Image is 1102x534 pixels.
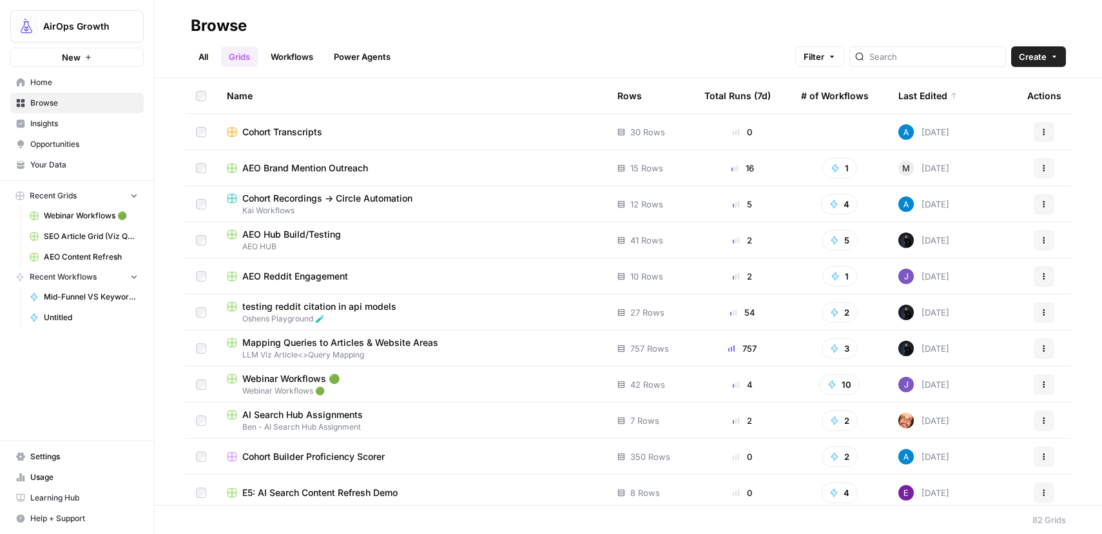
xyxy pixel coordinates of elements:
span: AI Search Hub Assignments [242,408,363,421]
button: 4 [821,482,858,503]
div: [DATE] [898,413,949,428]
a: Home [10,72,144,93]
span: AEO Reddit Engagement [242,270,348,283]
span: Oshens Playground 🧪 [227,313,597,325]
div: 0 [704,126,780,138]
a: AEO Brand Mention Outreach [227,162,597,175]
span: 27 Rows [630,306,664,319]
button: 2 [822,446,858,467]
img: mae98n22be7w2flmvint2g1h8u9g [898,233,914,248]
button: Create [1011,46,1066,67]
img: o3cqybgnmipr355j8nz4zpq1mc6x [898,449,914,464]
button: 10 [819,374,860,395]
span: 350 Rows [630,450,670,463]
span: LLM Viz Article<>Query Mapping [227,349,597,361]
img: tb834r7wcu795hwbtepf06oxpmnl [898,485,914,501]
span: 42 Rows [630,378,665,391]
img: mae98n22be7w2flmvint2g1h8u9g [898,305,914,320]
a: Opportunities [10,134,144,155]
a: Power Agents [326,46,398,67]
a: Cohort Builder Proficiency Scorer [227,450,597,463]
span: 12 Rows [630,198,663,211]
div: 54 [704,306,780,319]
button: 2 [822,302,858,323]
div: [DATE] [898,160,949,176]
a: Untitled [24,307,144,328]
img: o3cqybgnmipr355j8nz4zpq1mc6x [898,124,914,140]
a: Cohort Recordings -> Circle AutomationKai Workflows [227,192,597,216]
div: Name [227,78,597,113]
button: 1 [822,158,857,178]
span: Help + Support [30,513,138,524]
span: 7 Rows [630,414,659,427]
button: 2 [822,410,858,431]
a: Insights [10,113,144,134]
button: Recent Grids [10,186,144,205]
a: Usage [10,467,144,488]
div: [DATE] [898,485,949,501]
button: Workspace: AirOps Growth [10,10,144,43]
a: Settings [10,446,144,467]
a: testing reddit citation in api modelsOshens Playground 🧪 [227,300,597,325]
span: Kai Workflows [227,205,597,216]
div: 82 Grids [1032,513,1066,526]
a: E5: AI Search Content Refresh Demo [227,486,597,499]
span: Create [1019,50,1047,63]
span: Webinar Workflows 🟢 [227,385,597,397]
img: ubsf4auoma5okdcylokeqxbo075l [898,269,914,284]
a: AEO Content Refresh [24,247,144,267]
span: Recent Workflows [30,271,97,283]
span: 15 Rows [630,162,663,175]
div: Browse [191,15,247,36]
span: Filter [804,50,824,63]
a: Workflows [263,46,321,67]
span: Cohort Builder Proficiency Scorer [242,450,385,463]
div: [DATE] [898,233,949,248]
div: 757 [704,342,780,355]
span: Learning Hub [30,492,138,504]
a: Learning Hub [10,488,144,508]
a: Grids [221,46,258,67]
div: 5 [704,198,780,211]
div: # of Workflows [801,78,869,113]
span: testing reddit citation in api models [242,300,396,313]
span: Webinar Workflows 🟢 [44,210,138,222]
div: 2 [704,270,780,283]
a: AI Search Hub AssignmentsBen - AI Search Hub Assignment [227,408,597,433]
a: Webinar Workflows 🟢Webinar Workflows 🟢 [227,372,597,397]
img: 8f2qx812gkl4tvd9sgw1fonjgbrx [898,413,914,428]
div: 2 [704,414,780,427]
div: [DATE] [898,341,949,356]
input: Search [869,50,1000,63]
img: ubsf4auoma5okdcylokeqxbo075l [898,377,914,392]
img: mae98n22be7w2flmvint2g1h8u9g [898,341,914,356]
span: Usage [30,472,138,483]
div: Total Runs (7d) [704,78,771,113]
span: AirOps Growth [43,20,121,33]
a: Mid-Funnel VS Keyword Research [24,287,144,307]
a: Browse [10,93,144,113]
div: [DATE] [898,196,949,212]
div: 0 [704,486,780,499]
span: M [902,162,910,175]
span: 10 Rows [630,270,663,283]
div: 2 [704,234,780,247]
div: Last Edited [898,78,958,113]
span: 757 Rows [630,342,669,355]
span: Insights [30,118,138,129]
span: Opportunities [30,138,138,150]
a: AEO Hub Build/TestingAEO HUB [227,228,597,253]
span: Cohort Recordings -> Circle Automation [242,192,412,205]
span: Home [30,77,138,88]
button: 3 [822,338,858,359]
button: Recent Workflows [10,267,144,287]
div: [DATE] [898,269,949,284]
span: Ben - AI Search Hub Assignment [227,421,597,433]
span: 30 Rows [630,126,665,138]
button: New [10,48,144,67]
span: New [62,51,81,64]
button: 1 [822,266,857,287]
div: Actions [1027,78,1061,113]
button: Help + Support [10,508,144,529]
span: Recent Grids [30,190,77,202]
